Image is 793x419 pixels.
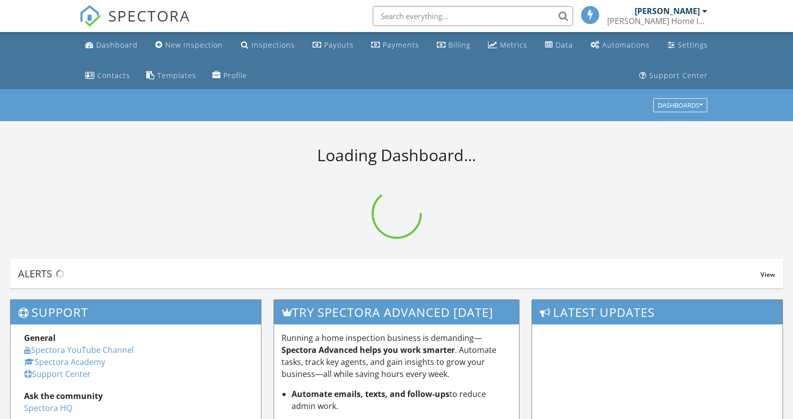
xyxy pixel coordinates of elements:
[653,99,707,113] button: Dashboards
[24,390,247,402] div: Ask the community
[484,36,532,55] a: Metrics
[532,300,782,324] h3: Latest Updates
[282,332,511,380] p: Running a home inspection business is demanding— . Automate tasks, track key agents, and gain ins...
[151,36,227,55] a: New Inspection
[157,71,196,80] div: Templates
[760,270,775,279] span: View
[24,402,72,413] a: Spectora HQ
[274,300,518,324] h3: Try spectora advanced [DATE]
[664,36,712,55] a: Settings
[292,388,449,399] strong: Automate emails, texts, and follow-ups
[500,40,527,50] div: Metrics
[678,40,708,50] div: Settings
[635,6,700,16] div: [PERSON_NAME]
[18,267,760,280] div: Alerts
[223,71,247,80] div: Profile
[292,388,511,412] li: to reduce admin work.
[79,5,101,27] img: The Best Home Inspection Software - Spectora
[97,71,130,80] div: Contacts
[649,71,708,80] div: Support Center
[607,16,707,26] div: Maika’i Home Inspections
[165,40,223,50] div: New Inspection
[81,67,134,85] a: Contacts
[433,36,474,55] a: Billing
[24,344,134,355] a: Spectora YouTube Channel
[635,67,712,85] a: Support Center
[108,5,190,26] span: SPECTORA
[658,102,703,109] div: Dashboards
[24,368,91,379] a: Support Center
[383,40,419,50] div: Payments
[448,40,470,50] div: Billing
[587,36,654,55] a: Automations (Basic)
[373,6,573,26] input: Search everything...
[11,300,261,324] h3: Support
[237,36,299,55] a: Inspections
[79,14,190,35] a: SPECTORA
[96,40,138,50] div: Dashboard
[309,36,358,55] a: Payouts
[81,36,142,55] a: Dashboard
[282,344,455,355] strong: Spectora Advanced helps you work smarter
[602,40,650,50] div: Automations
[367,36,423,55] a: Payments
[24,332,56,343] strong: General
[24,356,105,367] a: Spectora Academy
[251,40,295,50] div: Inspections
[324,40,354,50] div: Payouts
[208,67,251,85] a: Company Profile
[541,36,577,55] a: Data
[142,67,200,85] a: Templates
[556,40,573,50] div: Data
